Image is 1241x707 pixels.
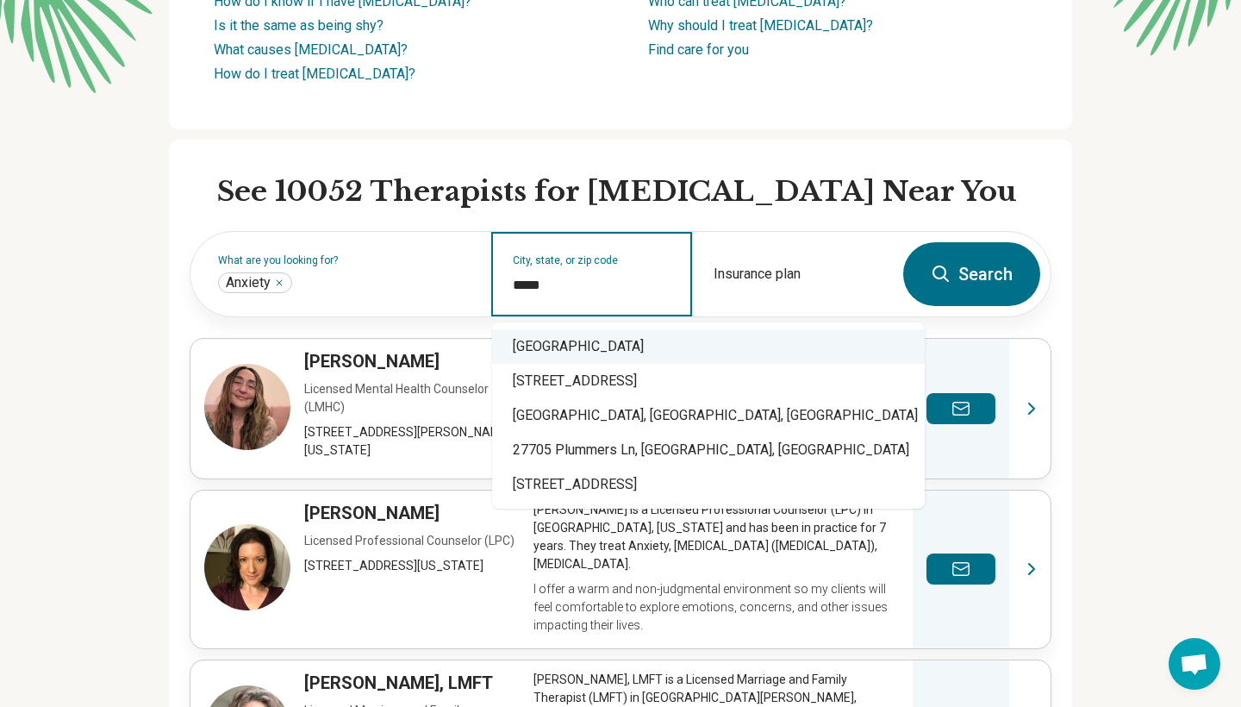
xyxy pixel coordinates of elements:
div: [GEOGRAPHIC_DATA], [GEOGRAPHIC_DATA], [GEOGRAPHIC_DATA] [492,398,925,433]
div: Anxiety [218,272,292,293]
a: Is it the same as being shy? [214,17,384,34]
a: Find care for you [648,41,749,58]
a: Why should I treat [MEDICAL_DATA]? [648,17,873,34]
button: Anxiety [274,278,284,288]
button: Send a message [926,554,995,585]
span: Anxiety [226,274,271,291]
h2: See 10052 Therapists for [MEDICAL_DATA] Near You [217,174,1051,210]
label: What are you looking for? [218,255,471,266]
a: What causes [MEDICAL_DATA]? [214,41,408,58]
div: [STREET_ADDRESS] [492,467,925,502]
button: Search [903,242,1040,306]
button: Send a message [926,393,995,424]
a: How do I treat [MEDICAL_DATA]? [214,66,415,82]
a: Open chat [1169,638,1220,690]
div: Suggestions [492,322,925,509]
div: [STREET_ADDRESS] [492,364,925,398]
div: [GEOGRAPHIC_DATA] [492,329,925,364]
div: 27705 Plummers Ln, [GEOGRAPHIC_DATA], [GEOGRAPHIC_DATA] [492,433,925,467]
